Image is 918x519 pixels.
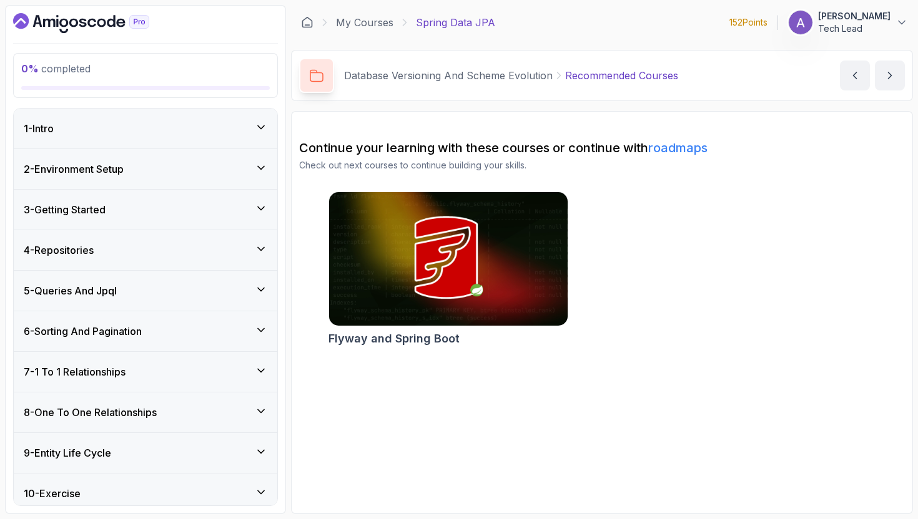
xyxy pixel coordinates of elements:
h3: 3 - Getting Started [24,202,106,217]
p: Spring Data JPA [416,15,495,30]
p: Database Versioning And Scheme Evolution [344,68,553,83]
p: Tech Lead [818,22,891,35]
img: Flyway and Spring Boot card [329,192,568,326]
button: 5-Queries And Jpql [14,271,277,311]
a: roadmaps [648,140,708,155]
button: previous content [840,61,870,90]
button: 6-Sorting And Pagination [14,311,277,351]
button: 1-Intro [14,109,277,148]
a: Dashboard [13,13,178,33]
button: 7-1 To 1 Relationships [14,352,277,392]
span: completed [21,62,91,75]
a: My Courses [336,15,393,30]
p: 152 Points [729,16,767,29]
p: Recommended Courses [565,68,678,83]
button: 4-Repositories [14,230,277,270]
h3: 10 - Exercise [24,486,81,501]
p: [PERSON_NAME] [818,10,891,22]
a: Flyway and Spring Boot cardFlyway and Spring Boot [328,192,568,347]
h3: 7 - 1 To 1 Relationships [24,364,126,379]
button: next content [875,61,905,90]
h3: 6 - Sorting And Pagination [24,324,142,339]
button: user profile image[PERSON_NAME]Tech Lead [788,10,908,35]
a: Dashboard [301,16,313,29]
h3: 2 - Environment Setup [24,162,124,177]
button: 8-One To One Relationships [14,392,277,432]
button: 3-Getting Started [14,190,277,230]
h3: 9 - Entity Life Cycle [24,445,111,460]
h3: 1 - Intro [24,121,54,136]
p: Check out next courses to continue building your skills. [299,159,905,172]
h2: Flyway and Spring Boot [328,330,460,347]
img: user profile image [789,11,812,34]
span: 0 % [21,62,39,75]
h2: Continue your learning with these courses or continue with [299,139,905,157]
h3: 5 - Queries And Jpql [24,283,117,298]
button: 10-Exercise [14,473,277,513]
button: 2-Environment Setup [14,149,277,189]
h3: 4 - Repositories [24,243,94,258]
h3: 8 - One To One Relationships [24,405,157,420]
button: 9-Entity Life Cycle [14,433,277,473]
